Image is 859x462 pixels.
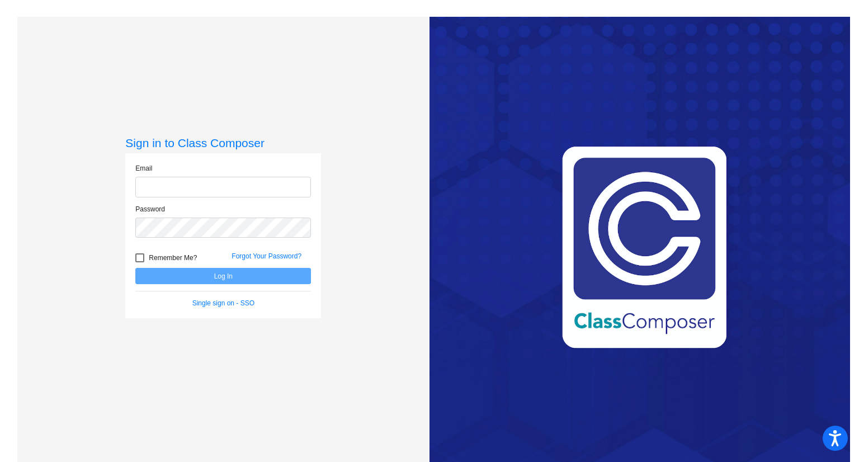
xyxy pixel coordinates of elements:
span: Remember Me? [149,251,197,265]
a: Forgot Your Password? [232,252,301,260]
label: Email [135,163,152,173]
h3: Sign in to Class Composer [125,136,321,150]
label: Password [135,204,165,214]
a: Single sign on - SSO [192,299,254,307]
button: Log In [135,268,311,284]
